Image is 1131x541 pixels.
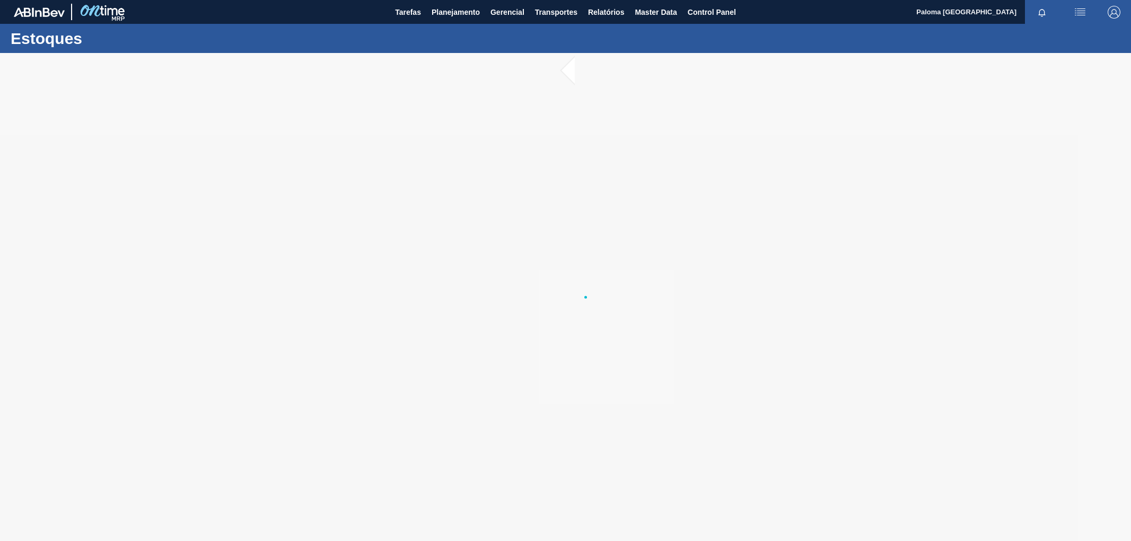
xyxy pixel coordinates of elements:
[11,32,199,45] h1: Estoques
[588,6,624,19] span: Relatórios
[535,6,577,19] span: Transportes
[1074,6,1086,19] img: userActions
[1025,5,1059,20] button: Notificações
[1108,6,1120,19] img: Logout
[14,7,65,17] img: TNhmsLtSVTkK8tSr43FrP2fwEKptu5GPRR3wAAAABJRU5ErkJggg==
[635,6,677,19] span: Master Data
[395,6,421,19] span: Tarefas
[688,6,736,19] span: Control Panel
[490,6,524,19] span: Gerencial
[432,6,480,19] span: Planejamento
